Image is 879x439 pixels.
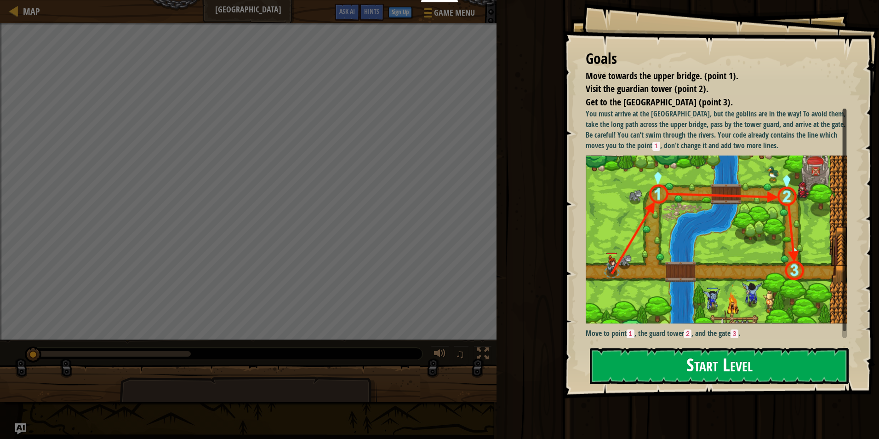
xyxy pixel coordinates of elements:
li: Visit the guardian tower (point 2). [574,82,845,96]
code: 1 [652,142,660,151]
span: Ask AI [339,7,355,16]
p: Move to point , the guard tower , and the gate . [586,328,854,339]
span: Map [23,5,40,17]
span: ♫ [456,347,465,361]
code: 3 [731,329,738,339]
code: 2 [684,329,692,339]
button: Ask AI [15,423,26,434]
span: Hints [364,7,379,16]
button: Game Menu [417,4,480,25]
span: Move towards the upper bridge. (point 1). [586,69,738,82]
button: Sign Up [388,7,412,18]
span: Game Menu [434,7,475,19]
li: Move towards the upper bridge. (point 1). [574,69,845,83]
code: 1 [627,329,634,339]
button: Toggle fullscreen [474,346,492,364]
img: Old town road [586,156,854,323]
button: Ask AI [335,4,360,21]
span: Get to the [GEOGRAPHIC_DATA] (point 3). [586,96,733,108]
span: Visit the guardian tower (point 2). [586,82,708,95]
a: Map [18,5,40,17]
div: Goals [586,48,847,69]
button: Start Level [590,348,849,384]
button: ♫ [454,346,469,364]
button: Adjust volume [431,346,449,364]
p: You must arrive at the [GEOGRAPHIC_DATA], but the goblins are in the way! To avoid them, take the... [586,109,854,151]
li: Get to the town gate (point 3). [574,96,845,109]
